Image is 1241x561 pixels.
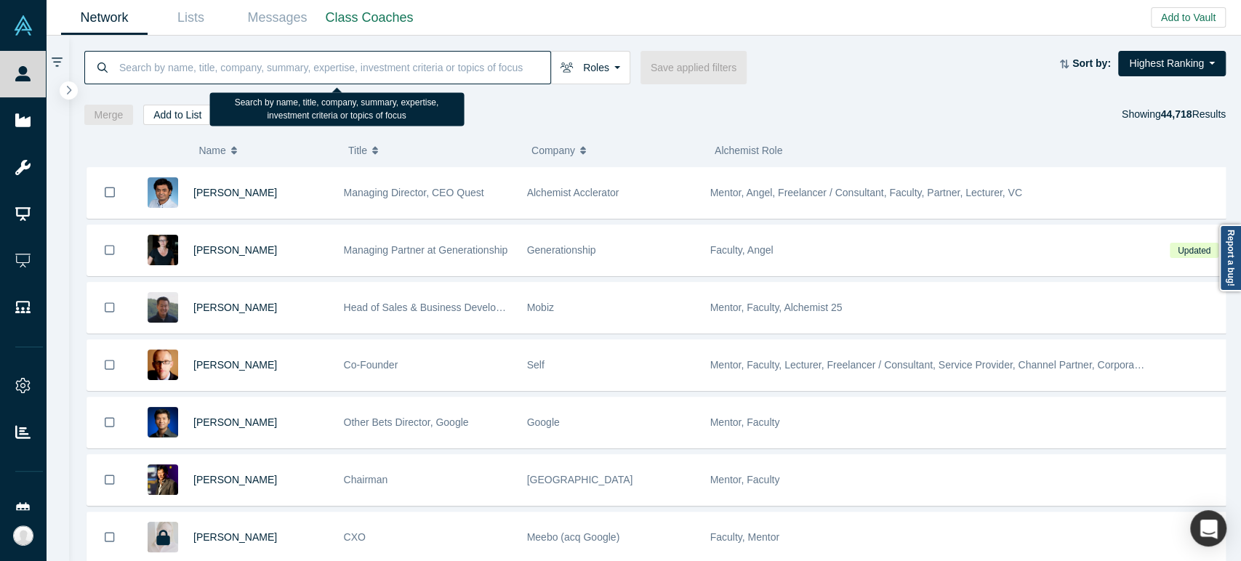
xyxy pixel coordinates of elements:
span: Generationship [527,244,596,256]
a: [PERSON_NAME] [193,474,277,485]
button: Roles [550,51,630,84]
a: [PERSON_NAME] [193,302,277,313]
span: Chairman [344,474,388,485]
img: Gnani Palanikumar's Profile Image [148,177,178,208]
span: Name [198,135,225,166]
button: Bookmark [87,283,132,333]
a: [PERSON_NAME] [193,187,277,198]
a: [PERSON_NAME] [193,416,277,428]
button: Save applied filters [640,51,747,84]
a: Report a bug! [1219,225,1241,291]
input: Search by name, title, company, summary, expertise, investment criteria or topics of focus [118,50,550,84]
button: Name [198,135,333,166]
span: Mentor, Faculty, Lecturer, Freelancer / Consultant, Service Provider, Channel Partner, Corporate ... [710,359,1188,371]
span: Alchemist Acclerator [527,187,619,198]
img: Timothy Chou's Profile Image [148,464,178,495]
button: Add to Vault [1151,7,1226,28]
button: Bookmark [87,340,132,390]
button: Company [531,135,699,166]
span: Co-Founder [344,359,398,371]
span: Faculty, Mentor [710,531,779,543]
button: Highest Ranking [1118,51,1226,76]
img: Steven Kan's Profile Image [148,407,178,437]
span: Results [1160,108,1226,120]
a: [PERSON_NAME] [193,244,277,256]
strong: Sort by: [1072,57,1111,69]
a: Network [61,1,148,35]
button: Title [348,135,516,166]
a: [PERSON_NAME] [193,359,277,371]
button: Merge [84,105,134,125]
img: Alchemist Vault Logo [13,15,33,36]
span: Self [527,359,545,371]
span: Mentor, Faculty [710,474,780,485]
button: Bookmark [87,167,132,218]
span: Faculty, Angel [710,244,774,256]
span: Mentor, Faculty, Alchemist 25 [710,302,843,313]
a: [PERSON_NAME] [193,531,277,543]
button: Bookmark [87,225,132,275]
span: Mentor, Angel, Freelancer / Consultant, Faculty, Partner, Lecturer, VC [710,187,1022,198]
span: Mobiz [527,302,554,313]
span: Managing Director, CEO Quest [344,187,484,198]
span: Mentor, Faculty [710,416,780,428]
span: Company [531,135,575,166]
img: Robert Winder's Profile Image [148,350,178,380]
span: Managing Partner at Generationship [344,244,508,256]
a: Class Coaches [321,1,418,35]
span: CXO [344,531,366,543]
span: Alchemist Role [715,145,782,156]
span: Head of Sales & Business Development (interim) [344,302,564,313]
button: Add to List [143,105,212,125]
img: Rea Medina's Account [13,525,33,546]
span: Other Bets Director, Google [344,416,469,428]
strong: 44,718 [1160,108,1192,120]
div: Showing [1122,105,1226,125]
img: Michael Chang's Profile Image [148,292,178,323]
span: Title [348,135,367,166]
button: Bookmark [87,397,132,448]
img: Rachel Chalmers's Profile Image [148,235,178,265]
span: Google [527,416,560,428]
button: Bookmark [87,455,132,505]
span: [GEOGRAPHIC_DATA] [527,474,633,485]
span: Meebo (acq Google) [527,531,620,543]
a: Lists [148,1,234,35]
a: Messages [234,1,321,35]
span: Updated [1170,243,1218,258]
